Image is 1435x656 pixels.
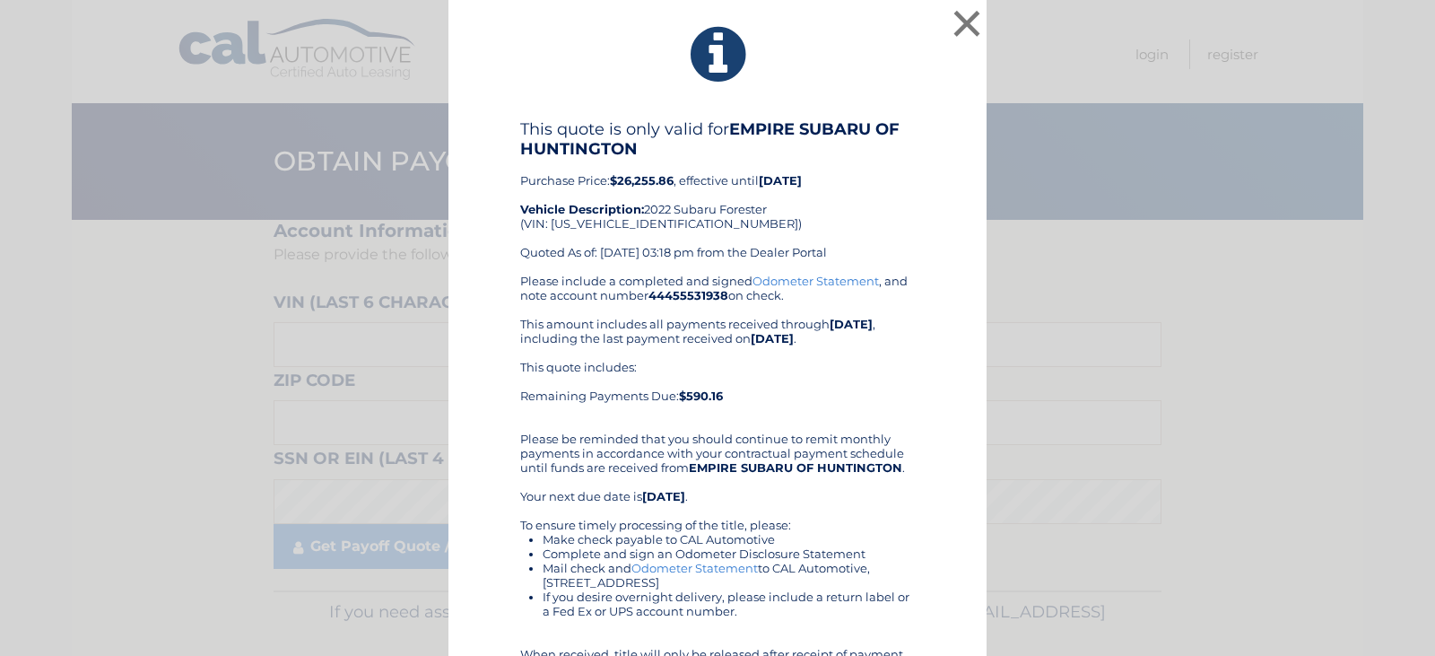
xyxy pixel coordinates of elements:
div: Purchase Price: , effective until 2022 Subaru Forester (VIN: [US_VEHICLE_IDENTIFICATION_NUMBER]) ... [520,119,915,274]
h4: This quote is only valid for [520,119,915,159]
li: If you desire overnight delivery, please include a return label or a Fed Ex or UPS account number. [543,590,915,618]
b: EMPIRE SUBARU OF HUNTINGTON [689,460,902,475]
b: [DATE] [642,489,685,503]
b: EMPIRE SUBARU OF HUNTINGTON [520,119,900,159]
li: Complete and sign an Odometer Disclosure Statement [543,547,915,561]
b: $26,255.86 [610,173,674,188]
strong: Vehicle Description: [520,202,644,216]
div: This quote includes: Remaining Payments Due: [520,360,915,417]
b: [DATE] [751,331,794,345]
li: Make check payable to CAL Automotive [543,532,915,547]
b: [DATE] [759,173,802,188]
li: Mail check and to CAL Automotive, [STREET_ADDRESS] [543,561,915,590]
a: Odometer Statement [631,561,758,575]
b: [DATE] [830,317,873,331]
button: × [949,5,985,41]
a: Odometer Statement [752,274,879,288]
b: 44455531938 [648,288,728,302]
b: $590.16 [679,389,723,403]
